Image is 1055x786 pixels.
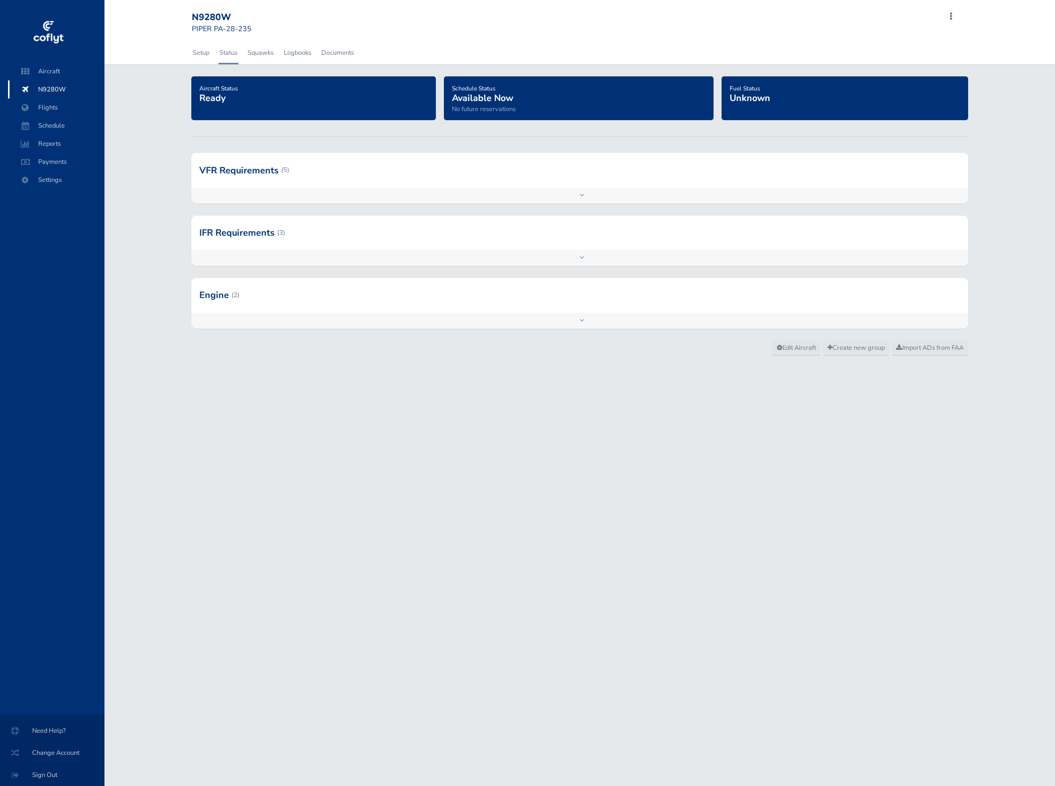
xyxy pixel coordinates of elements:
span: Aircraft Status [199,84,238,92]
span: Settings [18,171,94,189]
div: N9280W [192,12,264,23]
span: Ready [199,92,225,104]
span: Unknown [730,92,770,104]
span: No future reservations [452,105,516,114]
a: Schedule StatusAvailable Now [452,81,513,105]
small: PIPER PA-28-235 [192,24,252,34]
span: Payments [18,153,94,171]
span: Schedule [18,117,94,135]
span: Create new group [828,343,885,352]
span: Aircraft [18,62,94,80]
span: Fuel Status [730,84,760,92]
a: Setup [192,42,210,64]
a: Import ADs from FAA [892,341,968,356]
span: Schedule Status [452,84,496,92]
a: Logbooks [283,42,312,64]
span: Change Account [12,744,92,762]
span: Need Help? [12,722,92,740]
img: coflyt logo [32,18,65,48]
a: Documents [320,42,355,64]
a: Edit Aircraft [772,341,820,356]
span: Edit Aircraft [777,343,816,352]
a: Squawks [247,42,275,64]
a: Status [218,42,239,64]
span: Import ADs from FAA [896,343,964,352]
span: N9280W [18,80,94,99]
span: Reports [18,135,94,153]
span: Sign Out [12,766,92,784]
span: Available Now [452,92,513,104]
a: Create new group [823,341,889,356]
span: Flights [18,99,94,117]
